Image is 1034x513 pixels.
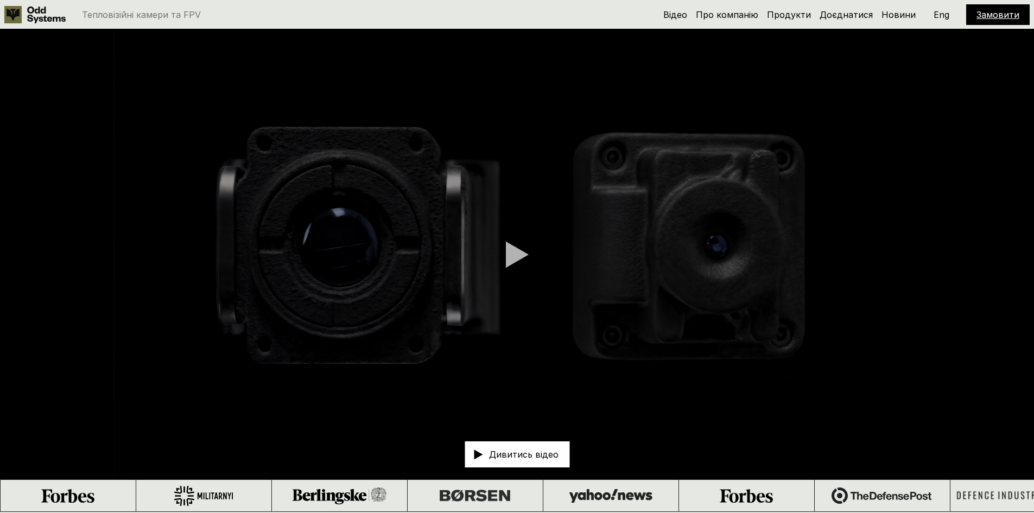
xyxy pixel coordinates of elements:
[881,9,916,20] a: Новини
[976,9,1019,20] a: Замовити
[663,9,687,20] a: Відео
[934,10,949,19] p: Eng
[820,9,873,20] a: Доєднатися
[696,9,758,20] a: Про компанію
[767,9,811,20] a: Продукти
[489,450,559,459] p: Дивитись відео
[82,10,201,19] p: Тепловізійні камери та FPV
